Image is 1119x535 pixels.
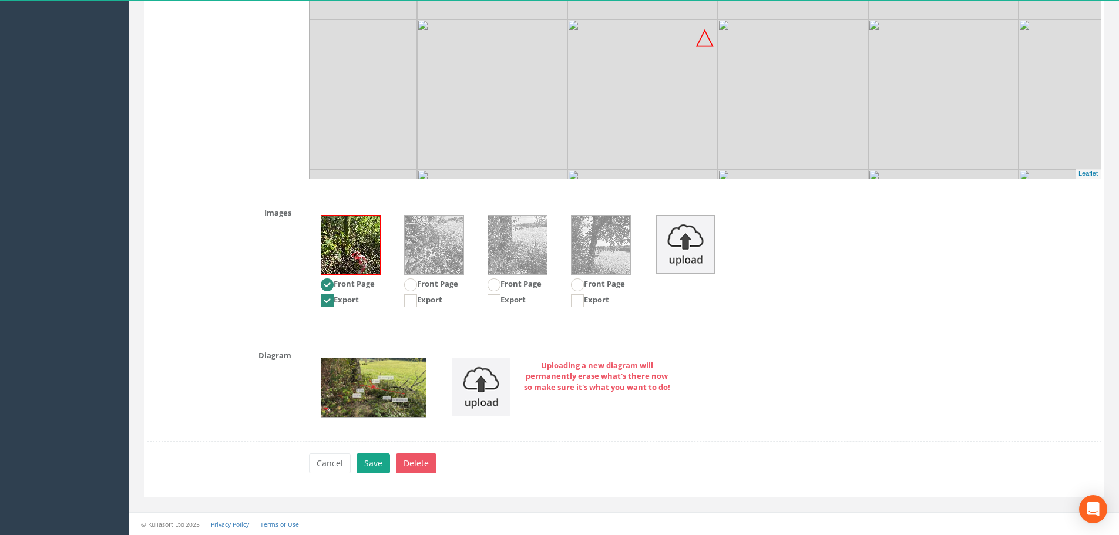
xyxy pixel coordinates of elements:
[267,19,417,170] img: 84712@2x
[404,294,442,307] label: Export
[718,19,868,170] img: 84712@2x
[321,358,426,417] img: b4194075-6f40-d510-001a-6c6ab6fef446_c5c7cf9f-15f9-0514-e8c7-ec16132fcf20_renderedBackgroundImage...
[357,453,390,473] button: Save
[524,360,670,392] strong: Uploading a new diagram will permanently erase what's there now so make sure it's what you want t...
[396,453,436,473] button: Delete
[488,294,526,307] label: Export
[141,520,200,529] small: © Kullasoft Ltd 2025
[656,215,715,274] img: upload_icon.png
[267,170,417,320] img: 84713@2x
[488,278,542,291] label: Front Page
[567,19,718,170] img: 84712@2x
[868,19,1019,170] img: 84712@2x
[1078,170,1098,177] a: Leaflet
[260,520,299,529] a: Terms of Use
[572,216,630,274] img: b4194075-6f40-d510-001a-6c6ab6fef446_a71e1f4f-414c-d725-c64c-e0a8b4a663ba_thumb.jpg
[571,278,625,291] label: Front Page
[571,294,609,307] label: Export
[696,29,714,47] img: map_target.png
[211,520,249,529] a: Privacy Policy
[309,453,351,473] button: Cancel
[488,216,547,274] img: b4194075-6f40-d510-001a-6c6ab6fef446_ef2da314-2aa1-8791-6566-b6d366a9996e_thumb.jpg
[321,294,359,307] label: Export
[718,170,868,320] img: 84713@2x
[417,170,567,320] img: 84713@2x
[138,203,300,218] label: Images
[1079,495,1107,523] div: Open Intercom Messenger
[405,216,463,274] img: b4194075-6f40-d510-001a-6c6ab6fef446_f627ea49-a73d-3c45-5680-0016d75501cf_thumb.jpg
[404,278,458,291] label: Front Page
[452,358,510,416] img: upload_icon.png
[321,278,375,291] label: Front Page
[868,170,1019,320] img: 84713@2x
[321,216,380,274] img: b4194075-6f40-d510-001a-6c6ab6fef446_da8ce0a4-e7e1-6bff-261e-77b7a609cd09_thumb.jpg
[417,19,567,170] img: 84712@2x
[567,170,718,320] img: 84713@2x
[138,346,300,361] label: Diagram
